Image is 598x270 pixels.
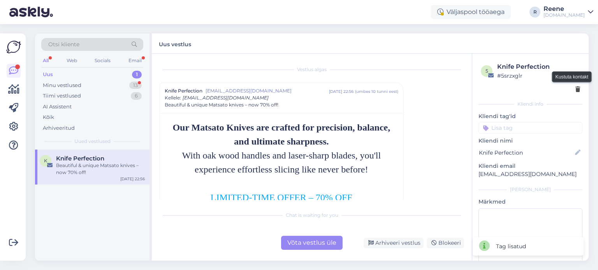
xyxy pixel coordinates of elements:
span: 5 [485,68,488,74]
p: Kliendi email [478,162,582,170]
div: Socials [93,56,112,66]
span: Uued vestlused [74,138,111,145]
div: 13 [129,82,142,89]
div: Knife Perfection [497,62,580,71]
div: ( umbes 10 tunni eest ) [355,89,398,94]
div: Minu vestlused [43,82,81,89]
p: Kliendi tag'id [478,112,582,120]
span: Knife Perfection [165,87,202,94]
input: Lisa nimi [479,148,573,157]
div: Väljaspool tööaega [431,5,511,19]
input: Lisa tag [478,122,582,134]
label: Uus vestlus [159,38,191,49]
div: Reene [543,6,585,12]
div: Tag lisatud [496,242,526,251]
div: 6 [131,92,142,100]
div: Blokeeri [427,238,464,248]
span: [EMAIL_ADDRESS][DOMAIN_NAME] [183,95,269,101]
div: R [529,7,540,17]
p: Märkmed [478,198,582,206]
span: Kellele : [165,95,181,101]
span: K [44,158,47,164]
span: Knife Perfection [56,155,104,162]
div: Chat is waiting for you [160,212,464,219]
div: All [41,56,50,66]
div: AI Assistent [43,103,72,111]
p: Kliendi nimi [478,137,582,145]
img: Askly Logo [6,40,21,54]
p: [EMAIL_ADDRESS][DOMAIN_NAME] [478,170,582,178]
span: [EMAIL_ADDRESS][DOMAIN_NAME] [206,87,329,94]
div: [PERSON_NAME] [478,186,582,193]
div: [DOMAIN_NAME] [543,12,585,18]
div: Beautiful & unique Matsato knives – now 70% off! [56,162,145,176]
div: Kliendi info [478,101,582,108]
div: 1 [132,71,142,78]
a: LIMITED-TIME OFFER – 70% OFF [211,192,352,202]
div: [DATE] 22:56 [329,89,354,94]
div: Uus [43,71,53,78]
div: Arhiveeritud [43,124,75,132]
div: Email [127,56,143,66]
div: Tiimi vestlused [43,92,81,100]
font: With oak wood handles and laser-sharp blades, you'll experience effortless slicing like never bef... [172,122,390,202]
a: Reene[DOMAIN_NAME] [543,6,593,18]
span: Beautiful & unique Matsato knives – now 70% off! [165,101,278,108]
div: [DATE] 22:56 [120,176,145,182]
div: Web [65,56,79,66]
div: Vestlus algas [160,66,464,73]
small: Kustuta kontakt [556,73,588,80]
span: Otsi kliente [48,40,79,49]
div: Arhiveeri vestlus [364,238,424,248]
div: # 5srzxglr [497,71,580,80]
strong: Our Matsato Knives are crafted for precision, balance, and ultimate sharpness. [172,122,390,146]
div: Võta vestlus üle [281,236,343,250]
div: Kõik [43,113,54,121]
